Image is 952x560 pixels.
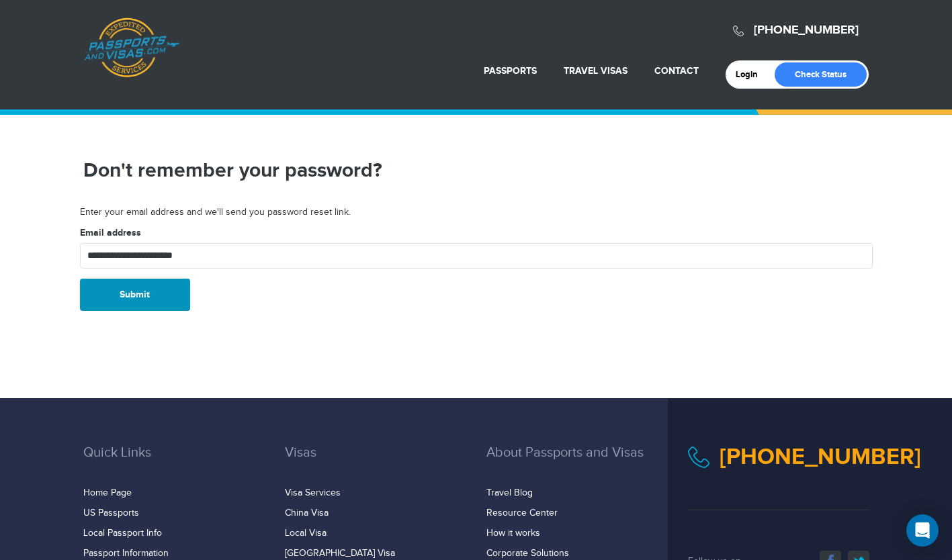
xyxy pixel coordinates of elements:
h3: Visas [285,445,466,480]
a: Passport Information [83,548,169,559]
a: Local Visa [285,528,327,539]
a: Travel Blog [486,487,533,498]
a: How it works [486,528,540,539]
a: [PHONE_NUMBER] [754,23,859,38]
button: Submit [80,279,190,311]
a: Resource Center [486,508,558,518]
h1: Don't remember your password? [83,158,668,183]
a: Home Page [83,487,132,498]
a: Corporate Solutions [486,548,569,559]
a: Local Passport Info [83,528,162,539]
a: Travel Visas [564,65,628,77]
a: Visa Services [285,487,341,498]
a: China Visa [285,508,329,518]
p: Enter your email address and we'll send you password reset link. [80,206,873,220]
label: Email address [80,226,141,240]
a: US Passports [83,508,139,518]
a: Check Status [775,62,867,87]
h3: About Passports and Visas [486,445,668,480]
a: Passports [484,65,537,77]
a: Passports & [DOMAIN_NAME] [84,17,179,78]
a: Contact [654,65,699,77]
a: Login [736,69,767,80]
h3: Quick Links [83,445,265,480]
a: [GEOGRAPHIC_DATA] Visa [285,548,395,559]
a: [PHONE_NUMBER] [720,443,921,471]
div: Open Intercom Messenger [906,514,939,547]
